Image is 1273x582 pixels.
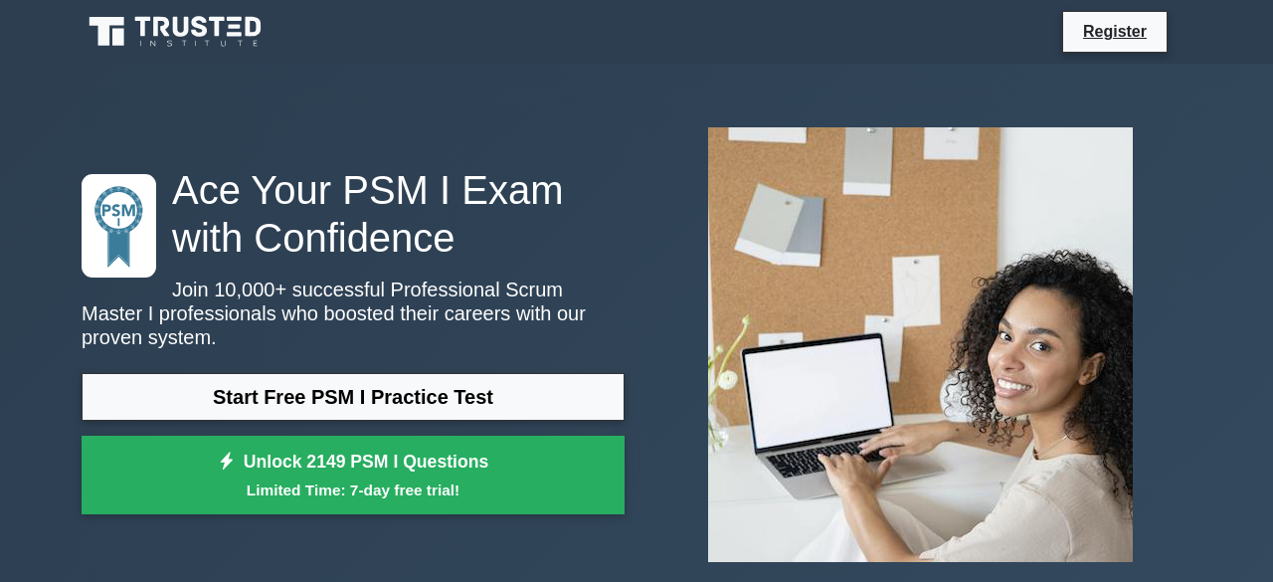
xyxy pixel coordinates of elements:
p: Join 10,000+ successful Professional Scrum Master I professionals who boosted their careers with ... [82,278,625,349]
a: Unlock 2149 PSM I QuestionsLimited Time: 7-day free trial! [82,436,625,515]
small: Limited Time: 7-day free trial! [106,479,600,501]
a: Register [1071,19,1159,44]
h1: Ace Your PSM I Exam with Confidence [82,166,625,262]
a: Start Free PSM I Practice Test [82,373,625,421]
